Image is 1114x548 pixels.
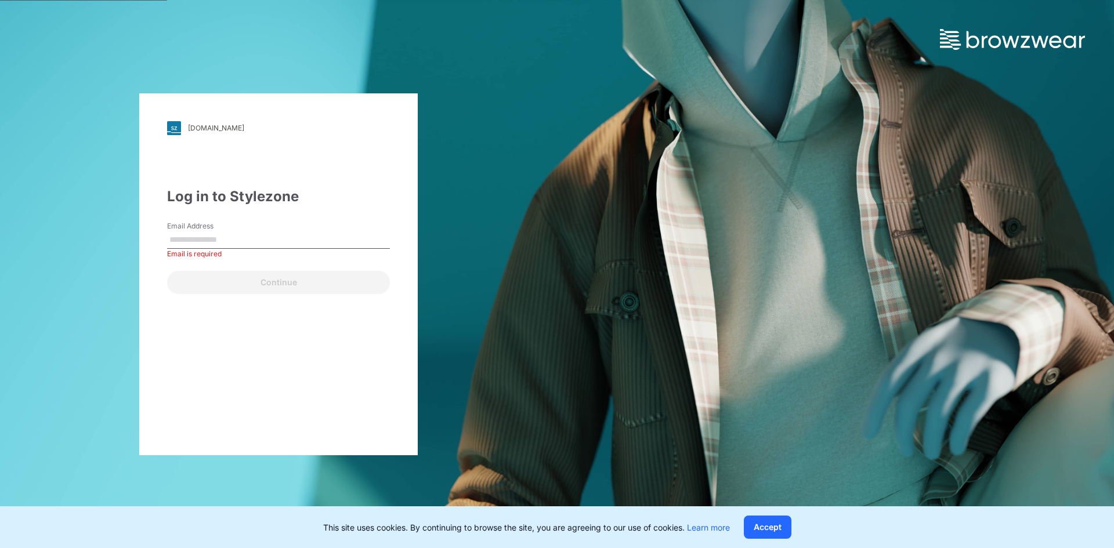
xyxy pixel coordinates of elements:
a: [DOMAIN_NAME] [167,121,390,135]
button: Accept [744,516,791,539]
div: Log in to Stylezone [167,186,390,207]
a: Learn more [687,522,730,532]
div: Email is required [167,249,390,259]
img: svg+xml;base64,PHN2ZyB3aWR0aD0iMjgiIGhlaWdodD0iMjgiIHZpZXdCb3g9IjAgMCAyOCAyOCIgZmlsbD0ibm9uZSIgeG... [167,121,181,135]
div: [DOMAIN_NAME] [188,124,244,132]
p: This site uses cookies. By continuing to browse the site, you are agreeing to our use of cookies. [323,521,730,534]
img: browzwear-logo.73288ffb.svg [940,29,1085,50]
label: Email Address [167,221,248,231]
